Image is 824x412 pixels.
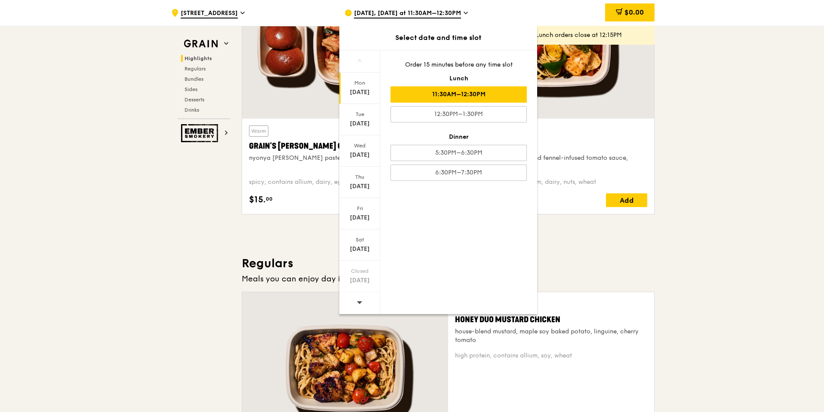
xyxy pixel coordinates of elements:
[341,236,379,243] div: Sat
[390,165,527,181] div: 6:30PM–7:30PM
[606,193,647,207] div: Add
[341,111,379,118] div: Tue
[249,125,268,137] div: Warm
[339,33,537,43] div: Select date and time slot
[341,88,379,97] div: [DATE]
[184,97,204,103] span: Desserts
[341,214,379,222] div: [DATE]
[459,140,647,152] div: Marinara Fish Pasta
[341,151,379,159] div: [DATE]
[181,124,221,142] img: Ember Smokery web logo
[390,133,527,141] div: Dinner
[459,178,647,186] div: pescatarian, contains allium, dairy, nuts, wheat
[184,76,203,82] span: Bundles
[341,245,379,253] div: [DATE]
[341,268,379,275] div: Closed
[390,106,527,122] div: 12:30PM–1:30PM
[624,8,644,16] span: $0.00
[341,182,379,191] div: [DATE]
[354,9,461,18] span: [DATE], [DATE] at 11:30AM–12:30PM
[249,193,266,206] span: $15.
[181,9,238,18] span: [STREET_ADDRESS]
[536,31,648,40] div: Lunch orders close at 12:15PM
[341,276,379,285] div: [DATE]
[390,74,527,83] div: Lunch
[455,327,647,345] div: house-blend mustard, maple soy baked potato, linguine, cherry tomato
[459,154,647,171] div: oven-baked dory, onion and fennel-infused tomato sauce, linguine
[455,351,647,360] div: high protein, contains allium, soy, wheat
[184,66,206,72] span: Regulars
[242,273,655,285] div: Meals you can enjoy day in day out.
[341,79,379,86] div: Mon
[249,140,437,152] div: Grain's [PERSON_NAME] Chicken Stew (and buns)
[249,154,437,162] div: nyonya [PERSON_NAME] paste, mini bread roll, roasted potato
[184,107,199,113] span: Drinks
[181,36,221,52] img: Grain web logo
[341,119,379,128] div: [DATE]
[390,145,527,161] div: 5:30PM–6:30PM
[249,178,437,186] div: spicy, contains allium, dairy, egg, soy, wheat
[455,314,647,326] div: Honey Duo Mustard Chicken
[341,174,379,180] div: Thu
[390,61,527,69] div: Order 15 minutes before any time slot
[184,86,197,92] span: Sides
[341,205,379,212] div: Fri
[341,142,379,149] div: Wed
[390,86,527,103] div: 11:30AM–12:30PM
[266,195,273,202] span: 00
[242,256,655,271] h3: Regulars
[184,55,212,61] span: Highlights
